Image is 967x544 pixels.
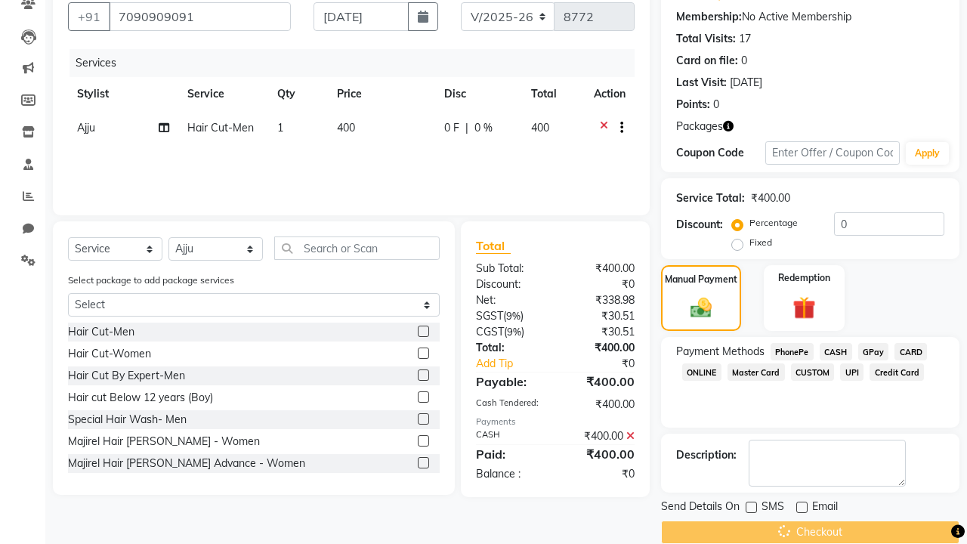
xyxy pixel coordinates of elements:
[906,142,949,165] button: Apply
[68,390,213,406] div: Hair cut Below 12 years (Boy)
[661,499,740,518] span: Send Details On
[555,340,646,356] div: ₹400.00
[676,217,723,233] div: Discount:
[68,456,305,471] div: Majirel Hair [PERSON_NAME] Advance - Women
[506,310,521,322] span: 9%
[751,190,790,206] div: ₹400.00
[68,368,185,384] div: Hair Cut By Expert-Men
[676,119,723,134] span: Packages
[522,77,585,111] th: Total
[476,238,511,254] span: Total
[555,308,646,324] div: ₹30.51
[476,416,635,428] div: Payments
[555,372,646,391] div: ₹400.00
[68,324,134,340] div: Hair Cut-Men
[676,9,944,25] div: No Active Membership
[465,292,555,308] div: Net:
[555,261,646,277] div: ₹400.00
[713,97,719,113] div: 0
[570,356,646,372] div: ₹0
[187,121,254,134] span: Hair Cut-Men
[676,31,736,47] div: Total Visits:
[739,31,751,47] div: 17
[70,49,646,77] div: Services
[531,121,549,134] span: 400
[786,294,823,323] img: _gift.svg
[730,75,762,91] div: [DATE]
[476,309,503,323] span: SGST
[555,277,646,292] div: ₹0
[555,466,646,482] div: ₹0
[68,412,187,428] div: Special Hair Wash- Men
[444,120,459,136] span: 0 F
[812,499,838,518] span: Email
[507,326,521,338] span: 9%
[465,356,570,372] a: Add Tip
[474,120,493,136] span: 0 %
[820,343,852,360] span: CASH
[68,346,151,362] div: Hair Cut-Women
[778,271,830,285] label: Redemption
[555,428,646,444] div: ₹400.00
[109,2,291,31] input: Search by Name/Mobile/Email/Code
[762,499,784,518] span: SMS
[68,2,110,31] button: +91
[555,397,646,413] div: ₹400.00
[465,466,555,482] div: Balance :
[676,145,765,161] div: Coupon Code
[684,295,719,320] img: _cash.svg
[465,445,555,463] div: Paid:
[728,363,785,381] span: Master Card
[676,190,745,206] div: Service Total:
[277,121,283,134] span: 1
[268,77,328,111] th: Qty
[337,121,355,134] span: 400
[749,216,798,230] label: Percentage
[676,97,710,113] div: Points:
[676,447,737,463] div: Description:
[555,292,646,308] div: ₹338.98
[676,344,765,360] span: Payment Methods
[870,363,924,381] span: Credit Card
[676,9,742,25] div: Membership:
[555,324,646,340] div: ₹30.51
[465,324,555,340] div: ( )
[68,274,234,287] label: Select package to add package services
[465,340,555,356] div: Total:
[749,236,772,249] label: Fixed
[435,77,522,111] th: Disc
[77,121,95,134] span: Ajju
[68,434,260,450] div: Majirel Hair [PERSON_NAME] - Women
[465,397,555,413] div: Cash Tendered:
[465,120,468,136] span: |
[68,77,178,111] th: Stylist
[894,343,927,360] span: CARD
[840,363,864,381] span: UPI
[665,273,737,286] label: Manual Payment
[465,277,555,292] div: Discount:
[274,236,440,260] input: Search or Scan
[476,325,504,338] span: CGST
[858,343,889,360] span: GPay
[682,363,721,381] span: ONLINE
[178,77,268,111] th: Service
[328,77,435,111] th: Price
[585,77,635,111] th: Action
[676,53,738,69] div: Card on file:
[465,308,555,324] div: ( )
[765,141,900,165] input: Enter Offer / Coupon Code
[741,53,747,69] div: 0
[791,363,835,381] span: CUSTOM
[676,75,727,91] div: Last Visit:
[465,372,555,391] div: Payable:
[465,261,555,277] div: Sub Total:
[771,343,814,360] span: PhonePe
[465,428,555,444] div: CASH
[555,445,646,463] div: ₹400.00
